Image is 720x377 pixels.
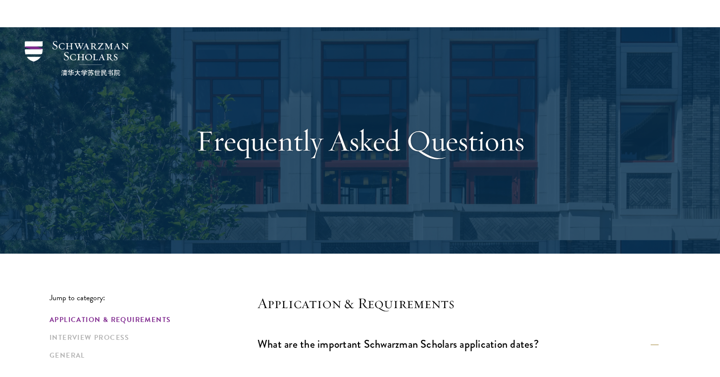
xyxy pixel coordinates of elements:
a: Interview Process [50,332,252,343]
img: Schwarzman Scholars [25,41,129,76]
button: What are the important Schwarzman Scholars application dates? [257,333,659,355]
a: Application & Requirements [50,315,252,325]
a: General [50,350,252,361]
h1: Frequently Asked Questions [189,123,531,159]
p: Jump to category: [50,293,257,302]
h4: Application & Requirements [257,293,659,313]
